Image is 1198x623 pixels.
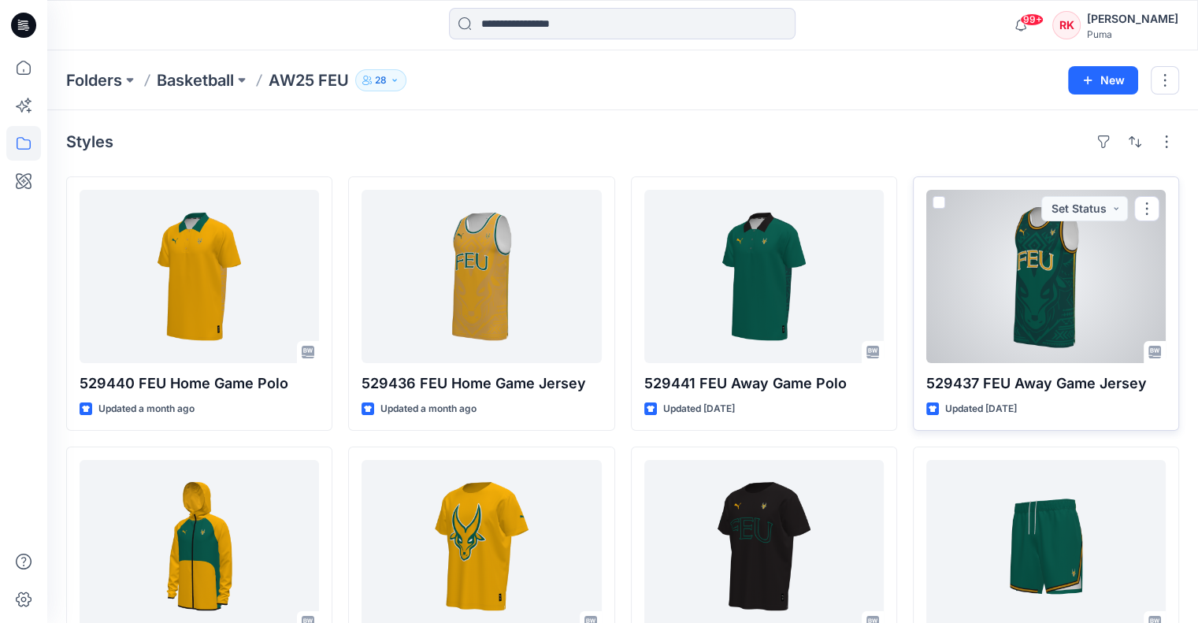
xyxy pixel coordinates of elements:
[926,373,1166,395] p: 529437 FEU Away Game Jersey
[80,373,319,395] p: 529440 FEU Home Game Polo
[355,69,406,91] button: 28
[926,190,1166,363] a: 529437 FEU Away Game Jersey
[1052,11,1081,39] div: RK
[80,190,319,363] a: 529440 FEU Home Game Polo
[375,72,387,89] p: 28
[644,373,884,395] p: 529441 FEU Away Game Polo
[66,132,113,151] h4: Styles
[380,401,477,417] p: Updated a month ago
[269,69,349,91] p: AW25 FEU
[1068,66,1138,95] button: New
[945,401,1017,417] p: Updated [DATE]
[1087,9,1178,28] div: [PERSON_NAME]
[362,373,601,395] p: 529436 FEU Home Game Jersey
[1020,13,1044,26] span: 99+
[98,401,195,417] p: Updated a month ago
[362,190,601,363] a: 529436 FEU Home Game Jersey
[644,190,884,363] a: 529441 FEU Away Game Polo
[1087,28,1178,40] div: Puma
[157,69,234,91] a: Basketball
[663,401,735,417] p: Updated [DATE]
[66,69,122,91] a: Folders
